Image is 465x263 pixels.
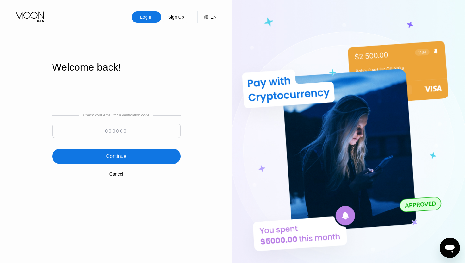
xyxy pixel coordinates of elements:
[106,153,126,160] div: Continue
[197,11,217,23] div: EN
[52,149,181,164] div: Continue
[132,11,161,23] div: Log In
[52,61,181,73] div: Welcome back!
[109,172,123,177] div: Cancel
[440,238,460,258] iframe: Button to launch messaging window
[52,124,181,138] input: 000000
[168,14,185,20] div: Sign Up
[83,113,149,117] div: Check your email for a verification code
[211,15,217,20] div: EN
[161,11,191,23] div: Sign Up
[139,14,153,20] div: Log In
